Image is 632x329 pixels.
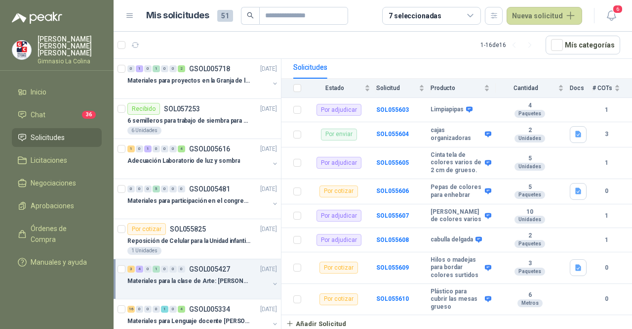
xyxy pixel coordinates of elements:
[12,253,102,272] a: Manuales y ayuda
[514,240,545,248] div: Paquetes
[136,65,143,72] div: 1
[376,236,409,243] a: SOL055608
[496,155,564,163] b: 5
[319,262,358,274] div: Por cotizar
[12,128,102,147] a: Solicitudes
[164,105,200,112] p: SOL057253
[31,155,67,166] span: Licitaciones
[496,184,564,191] b: 5
[260,225,277,234] p: [DATE]
[431,236,473,244] b: cabulla delgada
[602,7,620,25] button: 6
[146,8,209,23] h1: Mis solicitudes
[136,145,143,152] div: 0
[127,143,279,175] a: 1 0 1 0 0 0 4 GSOL005616[DATE] Adecuación Laboratorio de luz y sombra
[247,12,254,19] span: search
[260,64,277,74] p: [DATE]
[31,132,65,143] span: Solicitudes
[431,127,482,142] b: cajas organizadoras
[376,264,409,271] a: SOL055609
[127,263,279,295] a: 3 4 0 1 0 0 0 GSOL005427[DATE] Materiales para la clase de Arte: [PERSON_NAME]
[496,127,564,135] b: 2
[161,306,168,313] div: 1
[189,186,230,192] p: GSOL005481
[570,79,592,98] th: Docs
[12,219,102,249] a: Órdenes de Compra
[316,234,361,246] div: Por adjudicar
[592,187,620,196] b: 0
[321,129,357,141] div: Por enviar
[127,103,160,115] div: Recibido
[161,186,168,192] div: 0
[514,110,545,118] div: Paquetes
[316,210,361,222] div: Por adjudicar
[178,186,185,192] div: 0
[170,226,206,233] p: SOL055825
[144,186,152,192] div: 0
[144,306,152,313] div: 0
[31,87,46,97] span: Inicio
[31,109,45,120] span: Chat
[127,63,279,94] a: 0 1 0 1 0 0 2 GSOL005718[DATE] Materiales para proyectos en la Granja de la UI
[514,216,545,224] div: Unidades
[153,266,160,273] div: 1
[136,266,143,273] div: 4
[127,266,135,273] div: 3
[592,235,620,245] b: 1
[431,184,482,199] b: Pepas de colores para enhebrar
[496,79,570,98] th: Cantidad
[260,305,277,314] p: [DATE]
[389,10,441,21] div: 7 seleccionadas
[127,277,250,286] p: Materiales para la clase de Arte: [PERSON_NAME]
[592,263,620,273] b: 0
[480,37,538,53] div: 1 - 16 de 16
[431,256,482,280] b: Hilos o madejas para bordar colores surtidos
[376,188,409,194] b: SOL055606
[161,65,168,72] div: 0
[592,294,620,304] b: 0
[127,317,250,326] p: Materiales para Lenguaje docente [PERSON_NAME]
[260,104,277,114] p: [DATE]
[189,145,230,152] p: GSOL005616
[431,208,482,224] b: [PERSON_NAME] de colores varios
[127,196,250,206] p: Materiales para participación en el congreso, UI
[153,186,160,192] div: 5
[376,106,409,113] a: SOL055603
[319,186,358,197] div: Por cotizar
[178,145,185,152] div: 4
[12,83,102,101] a: Inicio
[260,185,277,194] p: [DATE]
[82,111,96,119] span: 36
[178,306,185,313] div: 4
[293,62,327,73] div: Solicitudes
[153,306,160,313] div: 0
[136,306,143,313] div: 0
[260,144,277,154] p: [DATE]
[127,116,250,126] p: 6 semilleros para trabajo de siembra para estudiantes en la granja
[316,104,361,116] div: Por adjudicar
[307,79,376,98] th: Estado
[514,135,545,142] div: Unidades
[12,41,31,59] img: Company Logo
[169,186,177,192] div: 0
[12,151,102,170] a: Licitaciones
[127,183,279,215] a: 0 0 0 5 0 0 0 GSOL005481[DATE] Materiales para participación en el congreso, UI
[38,36,102,56] p: [PERSON_NAME] [PERSON_NAME] [PERSON_NAME]
[31,223,92,245] span: Órdenes de Compra
[12,174,102,192] a: Negociaciones
[496,232,564,240] b: 2
[496,102,564,110] b: 4
[161,145,168,152] div: 0
[376,212,409,219] b: SOL055607
[376,295,409,302] a: SOL055610
[127,145,135,152] div: 1
[114,219,281,259] a: Por cotizarSOL055825[DATE] Reposición de Celular para la Unidad infantil (con forro, y vidrio pro...
[514,163,545,171] div: Unidades
[612,4,623,14] span: 6
[592,130,620,139] b: 3
[376,131,409,138] a: SOL055604
[189,65,230,72] p: GSOL005718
